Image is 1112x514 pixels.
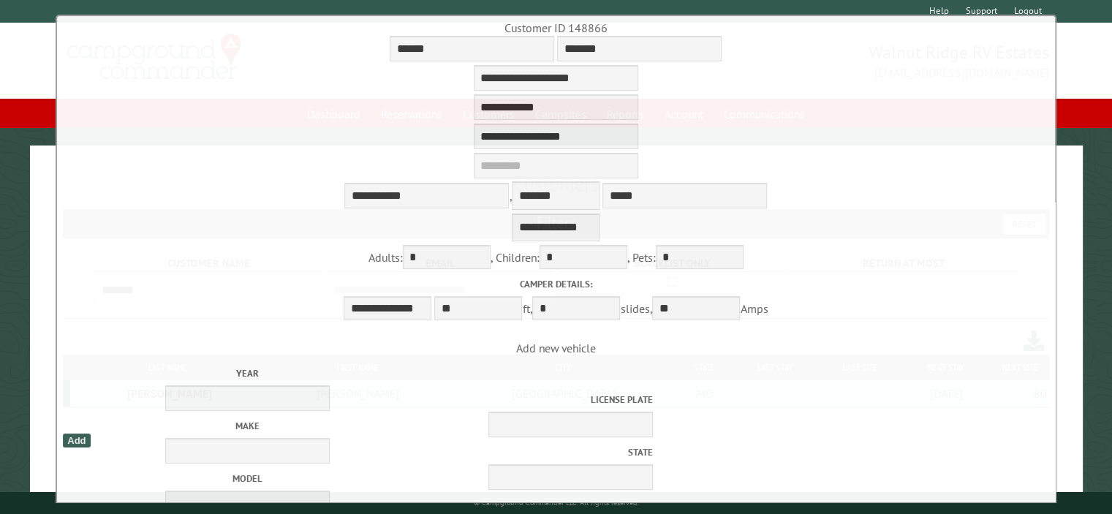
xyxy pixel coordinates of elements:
[386,445,653,459] label: State
[61,124,1051,245] div: ,
[61,277,1051,323] div: ft, slides, Amps
[114,472,381,485] label: Model
[61,277,1051,291] label: Camper details:
[386,393,653,407] label: License Plate
[114,419,381,433] label: Make
[474,498,639,507] small: © Campground Commander LLC. All rights reserved.
[63,434,90,447] div: Add
[61,245,1051,273] div: Adults: , Children: , Pets:
[61,20,1051,36] div: Customer ID 148866
[114,366,381,380] label: Year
